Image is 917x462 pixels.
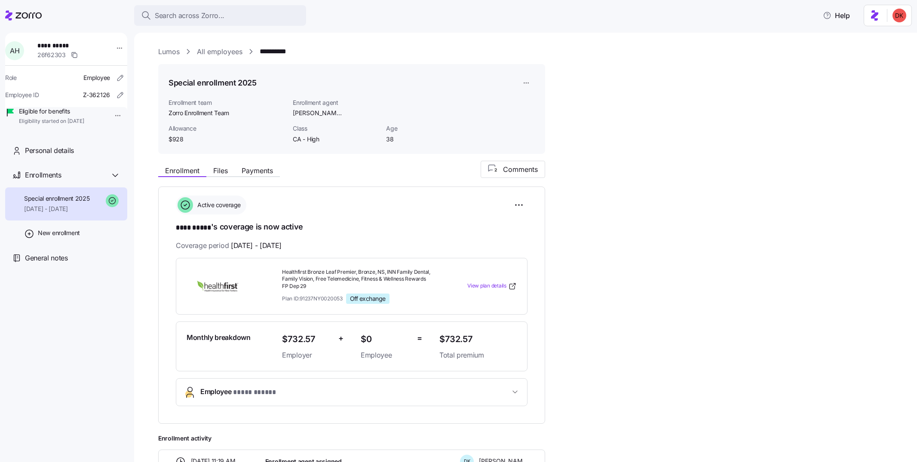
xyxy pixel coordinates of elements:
span: Eligible for benefits [19,107,84,116]
img: HealthFirst [187,276,248,296]
span: Monthly breakdown [187,332,251,343]
span: $928 [169,135,286,144]
span: [DATE] - [DATE] [231,240,282,251]
button: 2Comments [481,161,545,178]
button: Help [816,7,857,24]
span: Active coverage [195,201,241,209]
span: Enrollment [165,167,199,174]
span: Enrollment activity [158,434,545,443]
a: All employees [197,46,242,57]
span: Payments [242,167,273,174]
span: View plan details [467,282,506,290]
span: Enrollment agent [293,98,379,107]
span: [DATE] - [DATE] [24,205,90,213]
h1: 's coverage is now active [176,221,528,233]
span: Employer [282,350,331,361]
a: View plan details [467,282,517,291]
a: Lumos [158,46,180,57]
span: = [417,332,422,345]
span: Search across Zorro... [155,10,224,21]
span: Enrollments [25,170,61,181]
span: Zorro Enrollment Team [169,109,286,117]
span: Eligibility started on [DATE] [19,118,84,125]
span: $0 [361,332,410,346]
span: General notes [25,253,68,263]
span: $732.57 [282,332,331,346]
span: Class [293,124,379,133]
img: 53e82853980611afef66768ee98075c5 [892,9,906,22]
span: A H [10,47,19,54]
span: New enrollment [38,229,80,237]
span: Employee [200,386,276,398]
span: Off exchange [350,295,386,303]
span: CA - High [293,135,379,144]
span: Personal details [25,145,74,156]
span: Files [213,167,228,174]
span: Plan ID: 91237NY0020053 [282,295,343,302]
span: Age [386,124,472,133]
span: $732.57 [439,332,517,346]
span: Enrollment team [169,98,286,107]
span: Role [5,73,17,82]
span: Comments [503,164,538,174]
span: Employee [83,73,110,82]
span: Total premium [439,350,517,361]
h1: Special enrollment 2025 [169,77,257,88]
button: Search across Zorro... [134,5,306,26]
span: + [338,332,343,345]
span: Help [823,10,850,21]
span: Allowance [169,124,286,133]
span: Employee [361,350,410,361]
span: [PERSON_NAME] [293,109,342,117]
span: Healthfirst Bronze Leaf Premier, Bronze, NS, INN Family Dental, Family Vision, Free Telemedicine,... [282,269,432,290]
span: Z-362126 [83,91,110,99]
text: 2 [494,167,497,172]
span: Special enrollment 2025 [24,194,90,203]
span: Coverage period [176,240,282,251]
span: Employee ID [5,91,39,99]
span: 38 [386,135,472,144]
span: 26f62303 [37,51,66,59]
